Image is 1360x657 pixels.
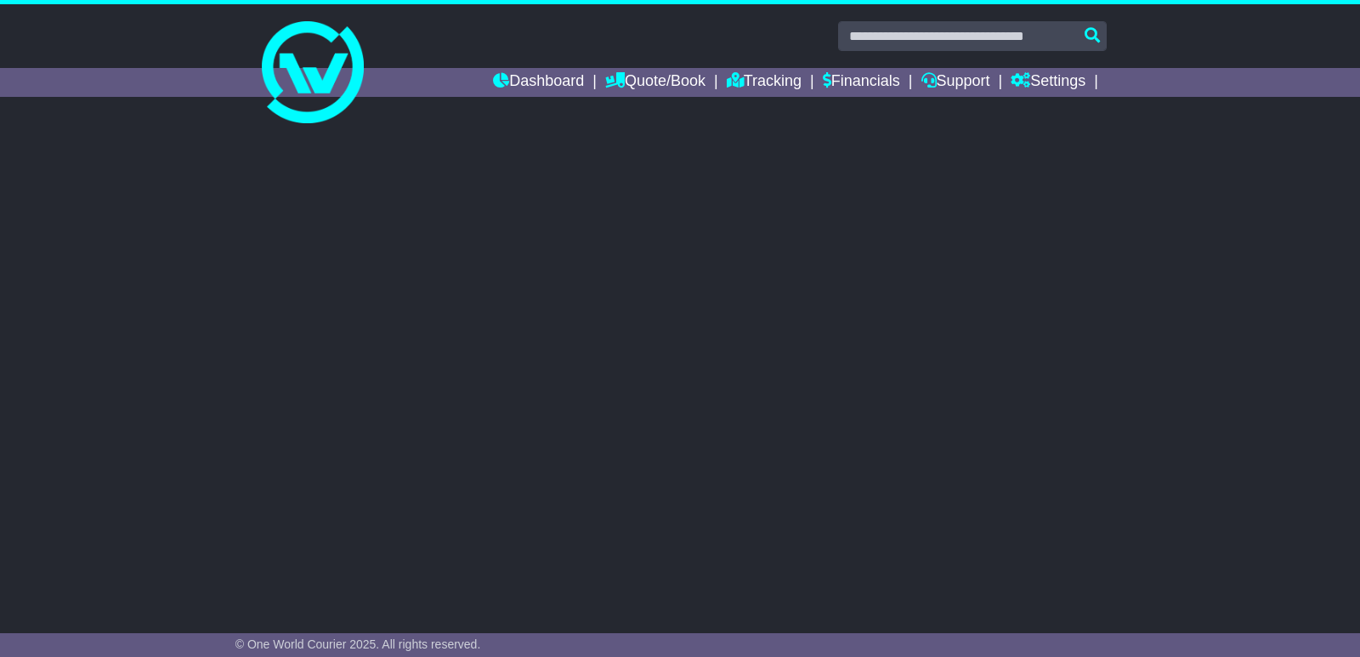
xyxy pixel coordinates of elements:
[727,68,802,97] a: Tracking
[823,68,900,97] a: Financials
[493,68,584,97] a: Dashboard
[921,68,990,97] a: Support
[1011,68,1085,97] a: Settings
[605,68,705,97] a: Quote/Book
[235,637,481,651] span: © One World Courier 2025. All rights reserved.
